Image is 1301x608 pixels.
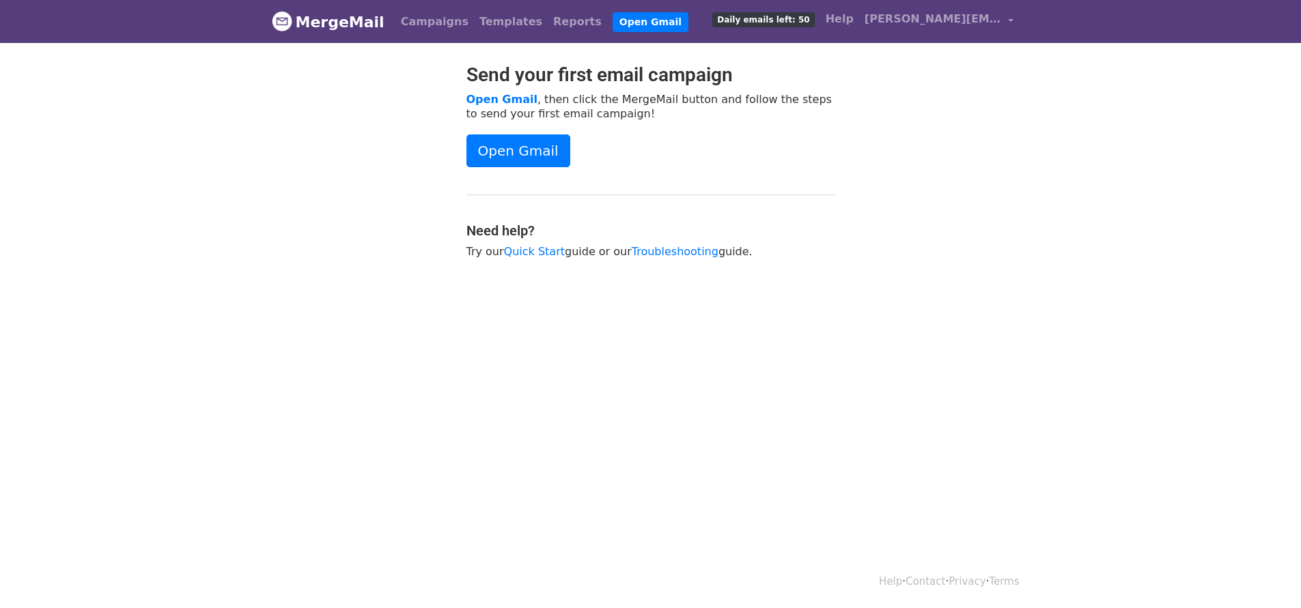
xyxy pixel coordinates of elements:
a: Troubleshooting [632,245,718,258]
span: [PERSON_NAME][EMAIL_ADDRESS][PERSON_NAME][DOMAIN_NAME] [865,11,1001,27]
p: , then click the MergeMail button and follow the steps to send your first email campaign! [466,92,835,121]
a: Templates [474,8,548,35]
a: Contact [906,575,945,588]
a: Reports [548,8,607,35]
a: Help [879,575,902,588]
a: MergeMail [272,8,384,36]
h4: Need help? [466,222,835,239]
a: Open Gmail [466,93,537,106]
p: Try our guide or our guide. [466,244,835,259]
h2: Send your first email campaign [466,63,835,87]
a: Open Gmail [613,12,688,32]
a: Quick Start [504,245,565,258]
a: Open Gmail [466,134,570,167]
a: Terms [989,575,1019,588]
img: MergeMail logo [272,11,292,31]
a: Privacy [949,575,985,588]
span: Daily emails left: 50 [712,12,814,27]
a: Campaigns [395,8,474,35]
a: Help [820,5,859,33]
a: Daily emails left: 50 [707,5,820,33]
a: [PERSON_NAME][EMAIL_ADDRESS][PERSON_NAME][DOMAIN_NAME] [859,5,1019,38]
